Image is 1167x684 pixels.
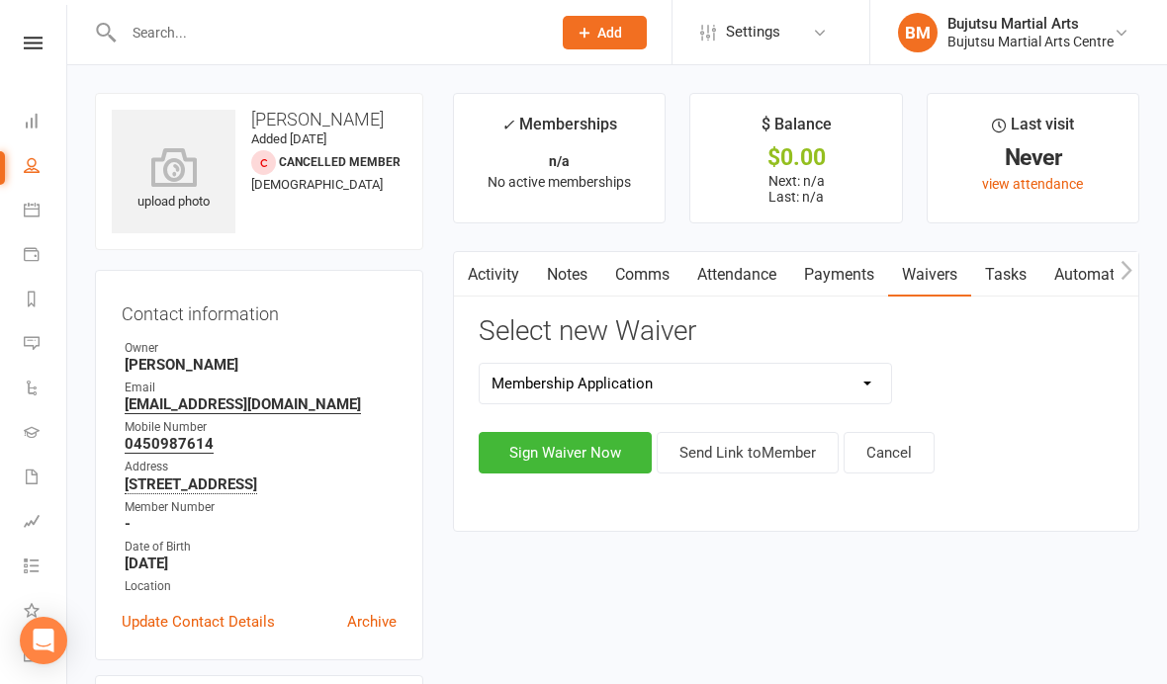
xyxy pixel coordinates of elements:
[118,19,537,46] input: Search...
[125,379,397,397] div: Email
[947,15,1114,33] div: Bujutsu Martial Arts
[251,131,326,146] time: Added [DATE]
[708,147,883,168] div: $0.00
[726,10,780,54] span: Settings
[20,617,67,664] div: Open Intercom Messenger
[24,101,68,145] a: Dashboard
[683,252,790,298] a: Attendance
[533,252,601,298] a: Notes
[454,252,533,298] a: Activity
[125,339,397,358] div: Owner
[601,252,683,298] a: Comms
[479,432,652,473] button: Sign Waiver Now
[24,190,68,234] a: Calendar
[1040,252,1158,298] a: Automations
[347,610,397,634] a: Archive
[762,112,832,147] div: $ Balance
[479,316,1114,347] h3: Select new Waiver
[657,432,839,473] button: Send Link toMember
[279,155,401,169] span: Cancelled member
[24,234,68,279] a: Payments
[125,577,397,596] div: Location
[24,590,68,635] a: What's New
[24,279,68,323] a: Reports
[549,153,570,169] strong: n/a
[125,538,397,556] div: Date of Birth
[125,555,397,572] strong: [DATE]
[122,610,275,634] a: Update Contact Details
[24,145,68,190] a: People
[112,110,406,129] h3: [PERSON_NAME]
[501,112,617,148] div: Memberships
[125,458,397,476] div: Address
[597,25,622,41] span: Add
[501,116,514,134] i: ✓
[488,174,631,190] span: No active memberships
[125,498,397,517] div: Member Number
[898,13,938,52] div: BM
[790,252,888,298] a: Payments
[125,515,397,533] strong: -
[122,297,397,324] h3: Contact information
[24,501,68,546] a: Assessments
[125,418,397,437] div: Mobile Number
[888,252,971,298] a: Waivers
[708,173,883,205] p: Next: n/a Last: n/a
[112,147,235,213] div: upload photo
[844,432,935,473] button: Cancel
[251,177,383,192] span: [DEMOGRAPHIC_DATA]
[125,356,397,374] strong: [PERSON_NAME]
[945,147,1121,168] div: Never
[982,176,1083,192] a: view attendance
[563,16,647,49] button: Add
[992,112,1074,147] div: Last visit
[971,252,1040,298] a: Tasks
[947,33,1114,50] div: Bujutsu Martial Arts Centre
